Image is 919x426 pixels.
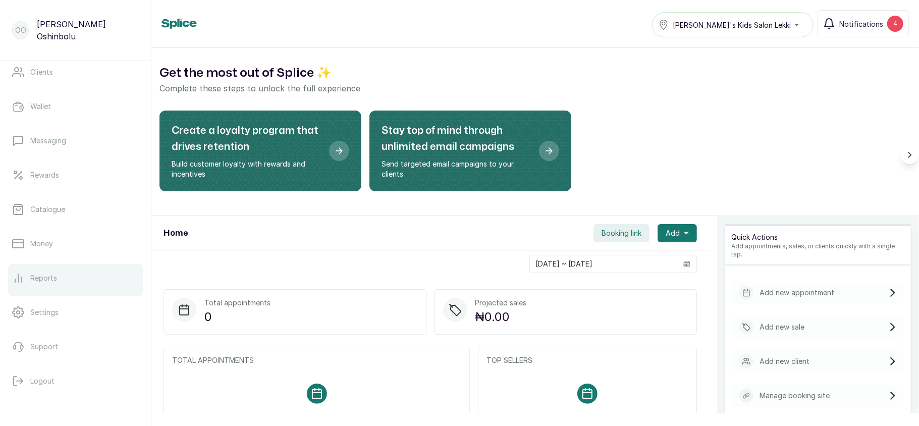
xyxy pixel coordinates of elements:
[8,298,143,327] a: Settings
[159,111,361,191] div: Create a loyalty program that drives retention
[486,355,688,365] p: TOP SELLERS
[172,355,461,365] p: TOTAL APPOINTMENTS
[530,255,677,273] input: Select date
[369,111,571,191] div: Stay top of mind through unlimited email campaigns
[159,64,911,82] h2: Get the most out of Splice ✨
[37,18,139,42] p: [PERSON_NAME] Oshinbolu
[593,224,650,242] button: Booking link
[760,322,804,332] p: Add new sale
[30,376,55,386] p: Logout
[731,232,905,242] p: Quick Actions
[8,58,143,86] a: Clients
[30,342,58,352] p: Support
[8,367,143,395] button: Logout
[666,228,680,238] span: Add
[30,239,53,249] p: Money
[382,123,531,155] h2: Stay top of mind through unlimited email campaigns
[673,20,791,30] span: [PERSON_NAME]'s Kids Salon Lekki
[172,159,321,179] p: Build customer loyalty with rewards and incentives
[189,404,445,422] p: No appointments. Visit your calendar to add some appointments for [DATE]
[159,82,911,94] p: Complete these steps to unlock the full experience
[172,123,321,155] h2: Create a loyalty program that drives retention
[8,92,143,121] a: Wallet
[475,308,527,326] p: ₦0.00
[760,288,834,298] p: Add new appointment
[30,136,66,146] p: Messaging
[8,127,143,155] a: Messaging
[30,273,57,283] p: Reports
[475,298,527,308] p: Projected sales
[30,307,59,317] p: Settings
[8,161,143,189] a: Rewards
[8,264,143,292] a: Reports
[30,170,59,180] p: Rewards
[204,298,271,308] p: Total appointments
[839,19,883,29] span: Notifications
[760,391,830,401] p: Manage booking site
[818,10,909,37] button: Notifications4
[8,195,143,224] a: Catalogue
[204,308,271,326] p: 0
[382,159,531,179] p: Send targeted email campaigns to your clients
[760,356,809,366] p: Add new client
[901,146,919,164] button: Scroll right
[8,333,143,361] a: Support
[15,25,26,35] p: OO
[8,230,143,258] a: Money
[602,228,641,238] span: Booking link
[658,224,697,242] button: Add
[164,227,188,239] h1: Home
[30,67,53,77] p: Clients
[30,101,51,112] p: Wallet
[731,242,905,258] p: Add appointments, sales, or clients quickly with a single tap.
[652,12,814,37] button: [PERSON_NAME]'s Kids Salon Lekki
[30,204,65,215] p: Catalogue
[887,16,903,32] div: 4
[683,260,690,268] svg: calendar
